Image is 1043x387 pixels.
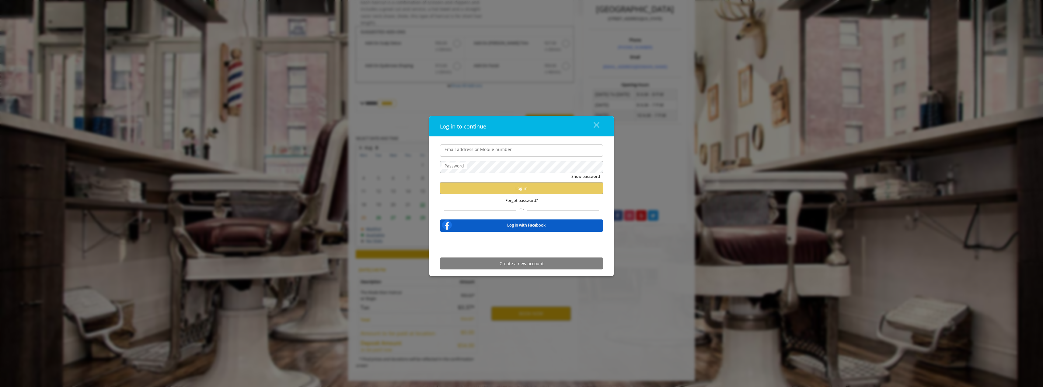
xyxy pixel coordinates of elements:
[507,222,546,228] b: Log in with Facebook
[441,162,467,169] label: Password
[516,207,527,213] span: Or
[440,144,603,157] input: Email address or Mobile number
[488,236,555,249] iframe: Sign in with Google Button
[440,161,603,173] input: Password
[441,146,515,153] label: Email address or Mobile number
[440,182,603,194] button: Log in
[441,219,453,231] img: facebook-logo
[440,122,486,130] span: Log in to continue
[587,121,599,131] div: close dialog
[571,173,600,179] button: Show password
[505,197,538,204] span: Forgot password?
[582,120,603,132] button: close dialog
[440,258,603,269] button: Create a new account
